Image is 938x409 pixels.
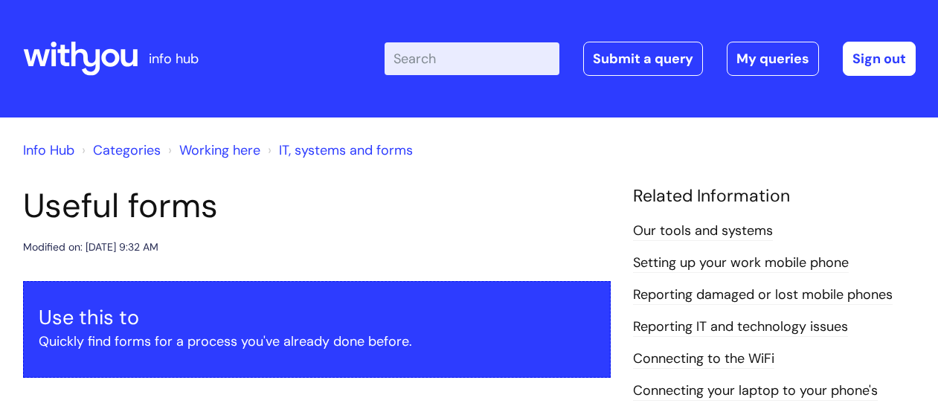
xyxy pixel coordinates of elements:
[149,47,199,71] p: info hub
[23,238,158,257] div: Modified on: [DATE] 9:32 AM
[264,138,413,162] li: IT, systems and forms
[727,42,819,76] a: My queries
[39,329,595,353] p: Quickly find forms for a process you've already done before.
[164,138,260,162] li: Working here
[78,138,161,162] li: Solution home
[23,141,74,159] a: Info Hub
[633,186,916,207] h4: Related Information
[633,254,849,273] a: Setting up your work mobile phone
[39,306,595,329] h3: Use this to
[179,141,260,159] a: Working here
[23,186,611,226] h1: Useful forms
[279,141,413,159] a: IT, systems and forms
[633,350,774,369] a: Connecting to the WiFi
[633,222,773,241] a: Our tools and systems
[843,42,916,76] a: Sign out
[583,42,703,76] a: Submit a query
[385,42,559,75] input: Search
[633,318,848,337] a: Reporting IT and technology issues
[385,42,916,76] div: | -
[633,286,893,305] a: Reporting damaged or lost mobile phones
[93,141,161,159] a: Categories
